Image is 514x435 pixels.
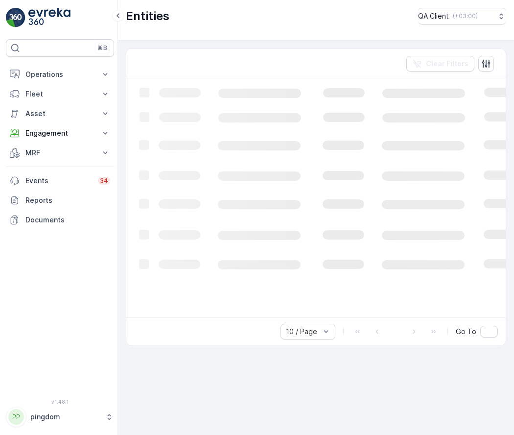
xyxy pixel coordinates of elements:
p: pingdom [30,412,100,422]
p: MRF [25,148,94,158]
p: Engagement [25,128,94,138]
p: Entities [126,8,169,24]
button: MRF [6,143,114,163]
button: Asset [6,104,114,123]
button: Operations [6,65,114,84]
p: Clear Filters [426,59,468,69]
button: PPpingdom [6,407,114,427]
button: QA Client(+03:00) [418,8,506,24]
button: Fleet [6,84,114,104]
span: Go To [456,327,476,337]
p: Fleet [25,89,94,99]
p: Reports [25,195,110,205]
a: Reports [6,191,114,210]
span: v 1.48.1 [6,399,114,405]
p: Asset [25,109,94,119]
p: ( +03:00 ) [453,12,478,20]
p: ⌘B [97,44,107,52]
button: Engagement [6,123,114,143]
button: Clear Filters [406,56,474,72]
img: logo_light-DOdMpM7g.png [28,8,70,27]
p: Documents [25,215,110,225]
p: Events [25,176,92,186]
p: Operations [25,70,94,79]
a: Documents [6,210,114,230]
p: QA Client [418,11,449,21]
div: PP [8,409,24,425]
a: Events34 [6,171,114,191]
p: 34 [100,177,108,185]
img: logo [6,8,25,27]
